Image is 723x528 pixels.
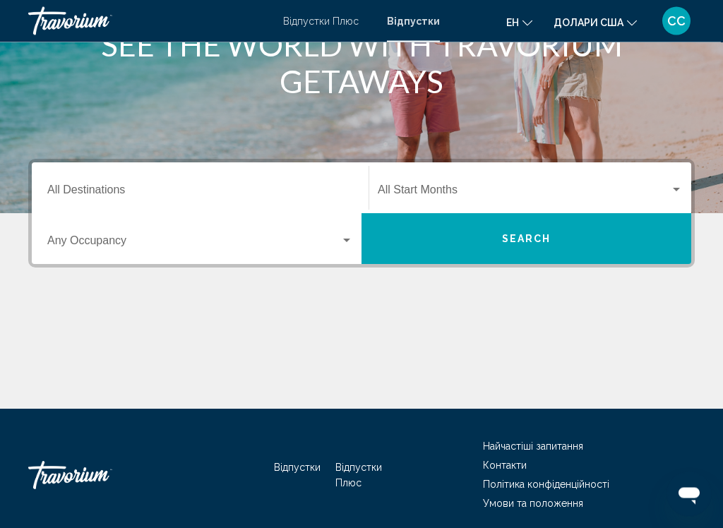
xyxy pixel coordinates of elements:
button: Search [361,214,691,265]
h1: SEE THE WORLD WITH TRAVORIUM GETAWAYS [97,27,626,100]
a: Відпустки Плюс [283,16,359,27]
a: Траворіум [28,455,169,497]
a: Найчастіші запитання [483,441,583,452]
div: Search widget [32,163,691,265]
font: Долари США [554,17,623,28]
a: Політика конфіденційності [483,479,609,491]
a: Відпустки [274,462,321,474]
a: Траворіум [28,7,269,35]
iframe: Кнопка для запуску вікна повідомлення [667,472,712,517]
font: СС [667,13,686,28]
a: Відпустки Плюс [335,462,382,489]
span: Search [502,234,551,246]
button: Змінити мову [506,12,532,32]
button: Змінити валюту [554,12,637,32]
button: Меню користувача [658,6,695,36]
a: Контакти [483,460,527,472]
a: Відпустки [387,16,440,27]
font: ен [506,17,519,28]
a: Умови та положення [483,498,583,510]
